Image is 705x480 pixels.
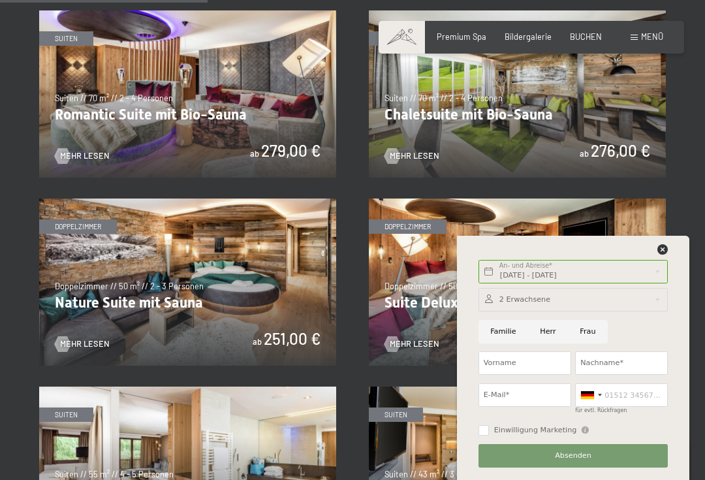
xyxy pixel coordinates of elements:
[369,10,666,17] a: Chaletsuite mit Bio-Sauna
[494,425,577,436] span: Einwilligung Marketing
[369,387,666,393] a: Alpin Studio
[39,199,336,205] a: Nature Suite mit Sauna
[60,150,110,162] span: Mehr Lesen
[55,338,110,350] a: Mehr Lesen
[505,31,552,42] a: Bildergalerie
[570,31,602,42] a: BUCHEN
[555,451,591,461] span: Absenden
[384,150,439,162] a: Mehr Lesen
[384,338,439,350] a: Mehr Lesen
[39,387,336,393] a: Family Suite
[575,408,627,413] label: für evtl. Rückfragen
[390,150,439,162] span: Mehr Lesen
[369,199,666,366] img: Suite Deluxe mit Sauna
[55,150,110,162] a: Mehr Lesen
[437,31,486,42] a: Premium Spa
[39,10,336,17] a: Romantic Suite mit Bio-Sauna
[369,199,666,205] a: Suite Deluxe mit Sauna
[575,383,668,407] input: 01512 3456789
[478,444,668,468] button: Absenden
[369,10,666,178] img: Chaletsuite mit Bio-Sauna
[390,338,439,350] span: Mehr Lesen
[39,10,336,178] img: Romantic Suite mit Bio-Sauna
[39,199,336,366] img: Nature Suite mit Sauna
[641,31,663,42] span: Menü
[60,338,110,350] span: Mehr Lesen
[576,384,606,406] div: Germany (Deutschland): +49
